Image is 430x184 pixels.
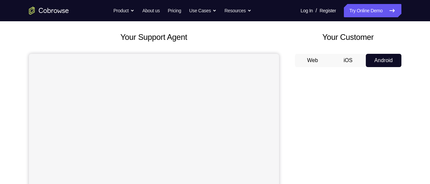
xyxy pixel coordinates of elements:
[29,7,69,15] a: Go to the home page
[330,54,366,67] button: iOS
[113,4,134,17] button: Product
[189,4,216,17] button: Use Cases
[142,4,160,17] a: About us
[301,4,313,17] a: Log In
[295,54,331,67] button: Web
[344,4,401,17] a: Try Online Demo
[168,4,181,17] a: Pricing
[366,54,401,67] button: Android
[29,31,279,43] h2: Your Support Agent
[295,31,401,43] h2: Your Customer
[316,7,317,15] span: /
[320,4,336,17] a: Register
[224,4,251,17] button: Resources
